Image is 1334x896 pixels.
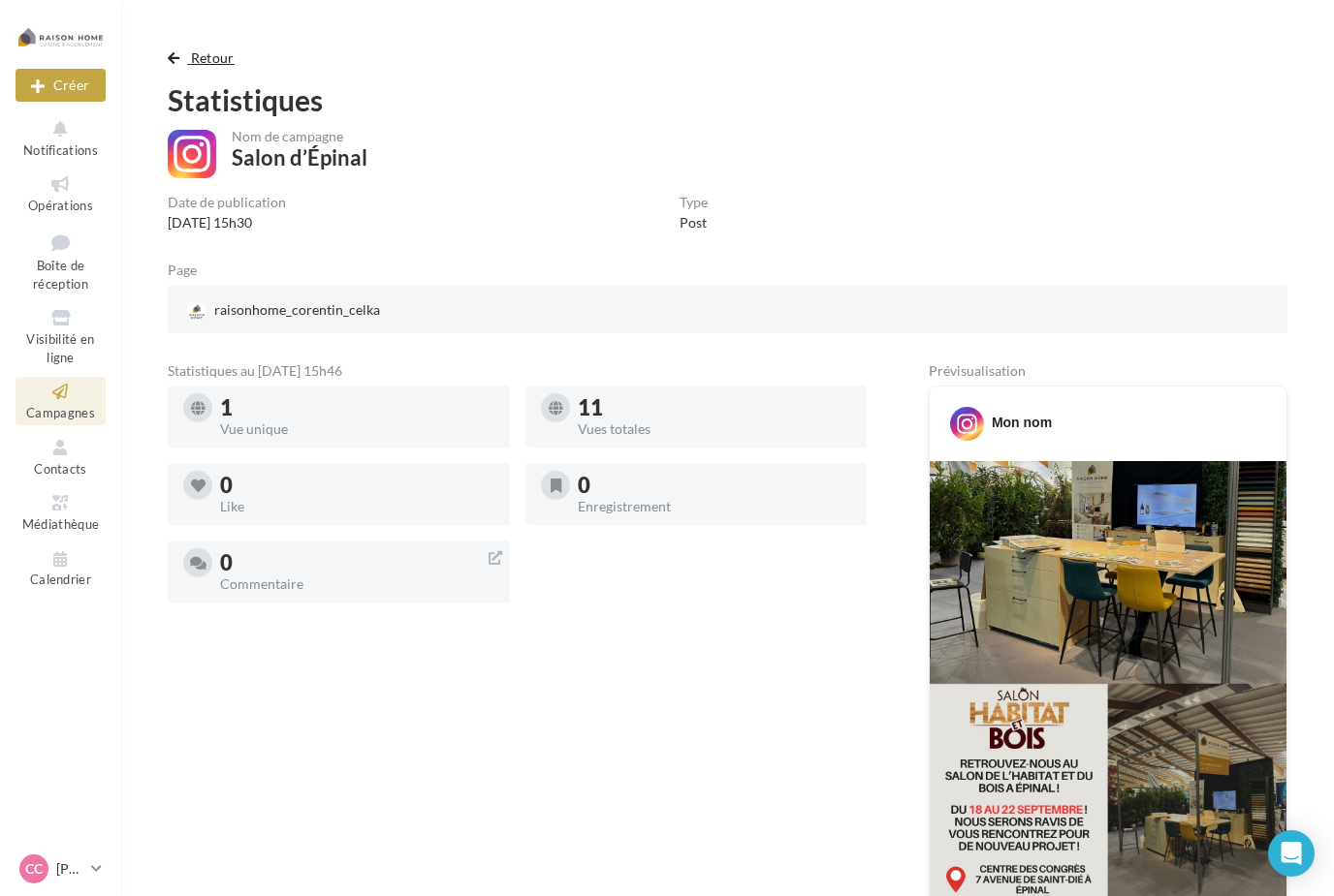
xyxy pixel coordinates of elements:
div: Nom de campagne [232,130,367,143]
div: Mon nom [992,413,1052,432]
div: Enregistrement [578,500,852,513]
div: Page [168,263,212,277]
a: Calendrier [16,544,106,592]
a: Visibilité en ligne [16,303,106,369]
a: raisonhome_corentin_celka [183,296,546,325]
div: 11 [578,397,852,418]
div: Post [680,213,708,232]
a: Campagnes [16,377,106,424]
span: CC [25,859,43,879]
div: Like [220,500,494,513]
span: Médiathèque [22,516,100,532]
span: Notifications [23,142,98,158]
div: 0 [220,475,494,496]
button: Retour [168,46,242,70]
div: Prévisualisation [929,364,1287,378]
a: Médiathèque [16,488,106,536]
a: Opérations [16,170,106,217]
div: 0 [578,475,852,496]
button: Notifications [16,114,106,162]
div: Commentaire [220,577,494,591]
button: Créer [16,69,106,102]
div: Date de publication [168,196,286,209]
div: Nouvelle campagne [16,69,106,102]
div: [DATE] 15h30 [168,213,286,232]
span: Retour [191,49,235,66]
div: 0 [220,552,494,573]
span: Calendrier [30,572,91,588]
div: Vue unique [220,422,494,436]
div: Vues totales [578,422,852,436]
div: Statistiques au [DATE] 15h46 [168,364,867,378]
div: 1 [220,397,494,418]
span: Contacts [34,461,87,477]
a: Boîte de réception [16,226,106,296]
div: raisonhome_corentin_celka [183,296,384,325]
span: Campagnes [26,405,95,420]
div: Statistiques [168,85,1287,114]
div: Open Intercom Messenger [1268,830,1315,877]
span: Boîte de réception [33,258,88,292]
a: CC [PERSON_NAME] [16,850,106,887]
span: Visibilité en ligne [26,331,94,365]
p: [PERSON_NAME] [56,859,83,879]
a: Contacts [16,433,106,480]
div: Type [680,196,708,209]
div: Salon d’Épinal [232,147,367,169]
span: Opérations [28,198,93,213]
